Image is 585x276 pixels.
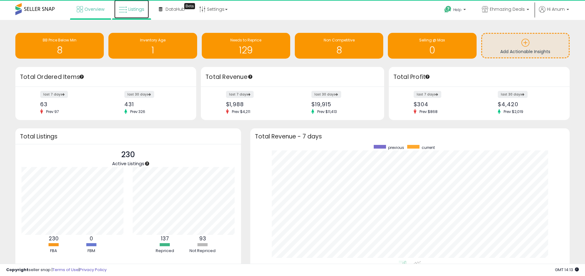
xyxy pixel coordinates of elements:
div: 63 [40,101,101,107]
b: 93 [199,235,206,242]
span: Overview [84,6,104,12]
div: Tooltip anchor [248,74,253,80]
div: $1,988 [226,101,288,107]
h1: 8 [298,45,380,55]
div: Tooltip anchor [425,74,430,80]
span: Needs to Reprice [230,37,261,43]
label: last 7 days [414,91,441,98]
label: last 7 days [40,91,68,98]
span: current [422,145,435,150]
b: 0 [90,235,93,242]
h3: Total Profit [393,73,565,81]
span: Add Actionable Insights [500,49,550,55]
div: Tooltip anchor [79,74,84,80]
span: Ehmazing Deals [490,6,525,12]
a: Needs to Reprice 129 [202,33,290,59]
a: Add Actionable Insights [482,34,569,57]
span: Prev: 97 [43,109,62,114]
strong: Copyright [6,267,29,273]
h3: Total Listings [20,134,236,139]
div: 431 [124,101,185,107]
label: last 7 days [226,91,254,98]
span: Prev: $11,413 [314,109,340,114]
span: Inventory Age [140,37,166,43]
b: 137 [161,235,169,242]
label: last 30 days [498,91,528,98]
a: Selling @ Max 0 [388,33,476,59]
a: Help [439,1,472,20]
h1: 129 [205,45,287,55]
h1: 0 [391,45,473,55]
h3: Total Ordered Items [20,73,192,81]
div: $304 [414,101,475,107]
div: seller snap | | [6,267,107,273]
p: 230 [112,149,144,161]
span: previous [388,145,404,150]
a: Terms of Use [53,267,79,273]
a: Privacy Policy [80,267,107,273]
span: Prev: $868 [416,109,441,114]
h3: Total Revenue - 7 days [255,134,565,139]
span: 2025-09-11 14:13 GMT [555,267,579,273]
a: Hi Anum [539,6,569,20]
label: last 30 days [124,91,154,98]
div: $4,420 [498,101,559,107]
span: Selling @ Max [419,37,445,43]
div: Repriced [146,248,183,254]
span: Help [453,7,462,12]
span: Listings [128,6,144,12]
span: Active Listings [112,160,144,167]
h1: 1 [111,45,194,55]
div: FBM [73,248,110,254]
h1: 8 [18,45,101,55]
i: Get Help [444,6,452,13]
label: last 30 days [311,91,341,98]
span: Prev: $4,211 [229,109,253,114]
span: Hi Anum [547,6,565,12]
a: Inventory Age 1 [108,33,197,59]
span: BB Price Below Min [43,37,76,43]
div: Not Repriced [184,248,221,254]
a: BB Price Below Min 8 [15,33,104,59]
b: 230 [49,235,59,242]
h3: Total Revenue [205,73,380,81]
span: Prev: $2,019 [501,109,526,114]
div: Tooltip anchor [144,161,150,166]
span: Non Competitive [324,37,355,43]
div: Tooltip anchor [184,3,195,9]
div: $19,915 [311,101,373,107]
span: DataHub [166,6,185,12]
span: Prev: 326 [127,109,148,114]
a: Non Competitive 8 [295,33,383,59]
div: FBA [35,248,72,254]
